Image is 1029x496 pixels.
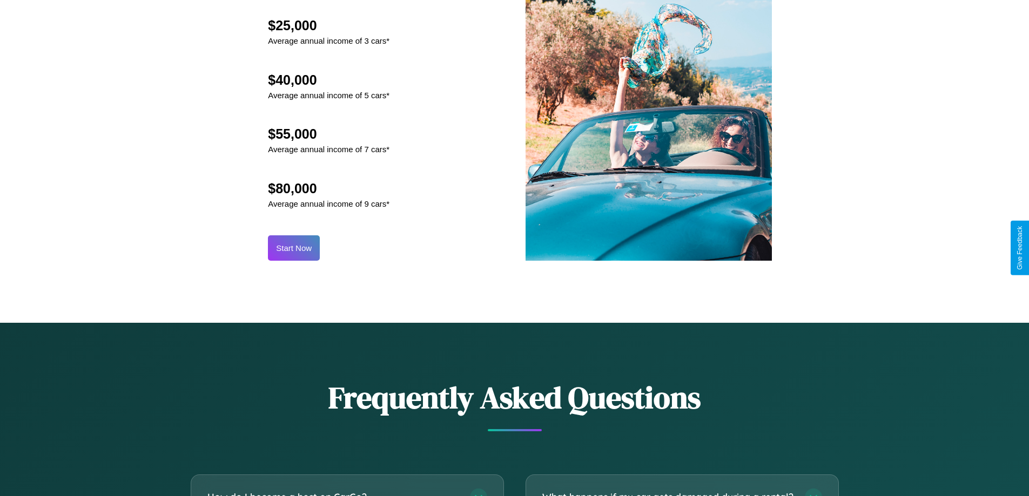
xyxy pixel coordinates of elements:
[268,33,389,48] p: Average annual income of 3 cars*
[268,88,389,103] p: Average annual income of 5 cars*
[268,142,389,157] p: Average annual income of 7 cars*
[191,377,839,418] h2: Frequently Asked Questions
[268,72,389,88] h2: $40,000
[268,181,389,196] h2: $80,000
[1016,226,1024,270] div: Give Feedback
[268,18,389,33] h2: $25,000
[268,126,389,142] h2: $55,000
[268,196,389,211] p: Average annual income of 9 cars*
[268,235,320,261] button: Start Now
